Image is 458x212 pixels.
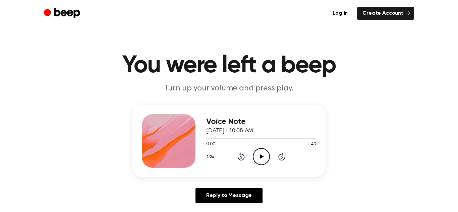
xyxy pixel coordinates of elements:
a: Beep [44,7,82,20]
a: Create Account [357,7,414,20]
a: Reply to Message [195,188,263,203]
button: 1.0x [206,151,217,162]
span: 1:49 [307,141,316,148]
span: [DATE] · 10:08 AM [206,128,253,134]
h1: You were left a beep [57,54,401,78]
h3: Voice Note [206,117,316,126]
p: Turn up your volume and press play. [100,83,358,94]
a: Log in [327,7,353,20]
span: 0:00 [206,141,215,148]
